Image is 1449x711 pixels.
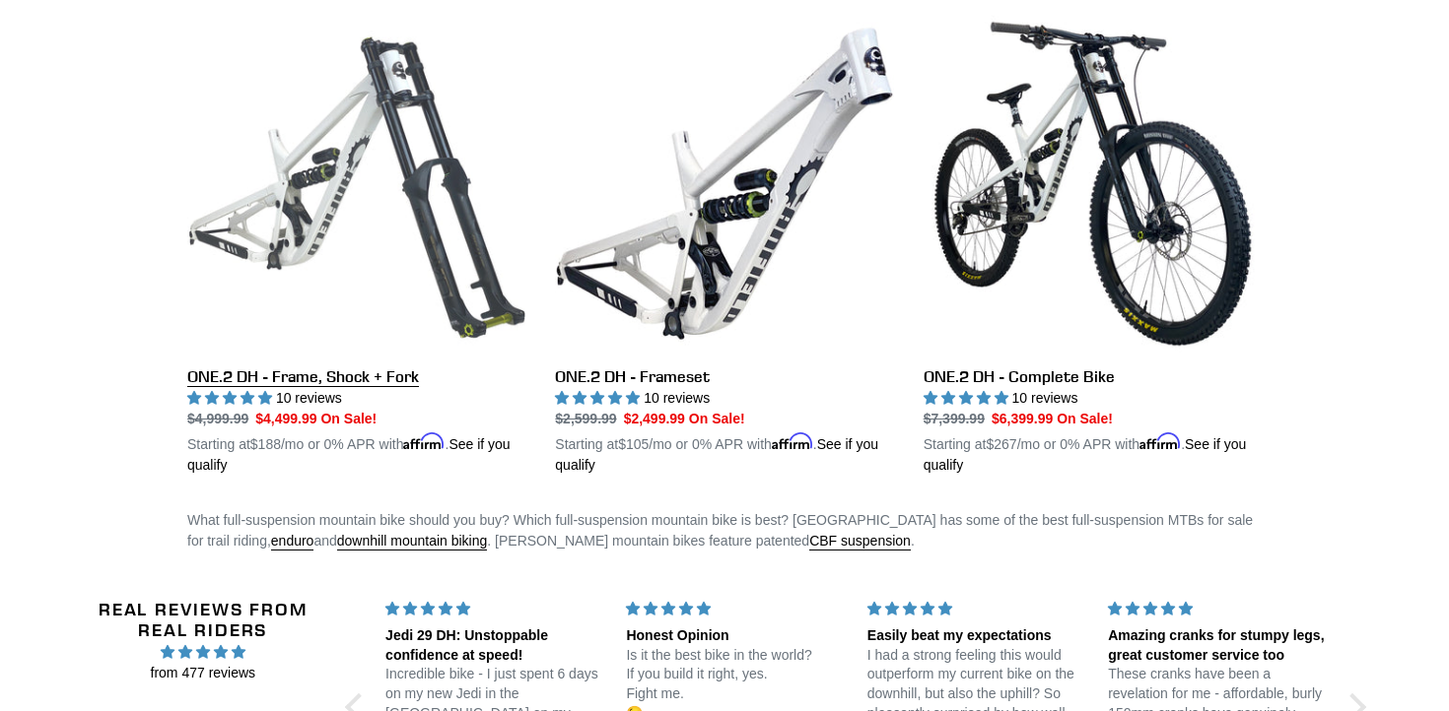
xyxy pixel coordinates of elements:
[385,599,602,619] div: 5 stars
[809,533,911,550] a: CBF suspension
[867,626,1084,646] div: Easily beat my expectations
[337,533,488,550] a: downhill mountain biking
[867,599,1084,619] div: 5 stars
[626,599,843,619] div: 5 stars
[73,599,334,641] h2: Real Reviews from Real Riders
[271,533,314,550] a: enduro
[385,626,602,665] div: Jedi 29 DH: Unstoppable confidence at speed!
[73,663,334,683] span: from 477 reviews
[626,626,843,646] div: Honest Opinion
[1108,626,1325,665] div: Amazing cranks for stumpy legs, great customer service too
[133,510,1316,551] div: What full-suspension mountain bike should you buy? Which full-suspension mountain bike is best? [...
[1108,599,1325,619] div: 5 stars
[73,641,334,663] span: 4.96 stars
